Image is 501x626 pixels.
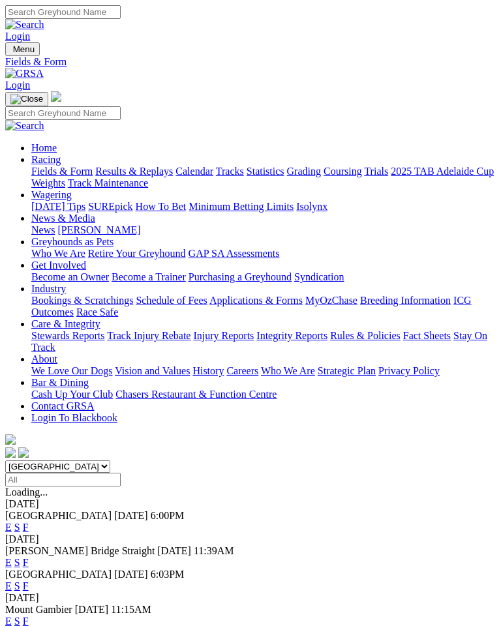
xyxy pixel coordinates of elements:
span: 11:39AM [194,545,234,556]
span: Mount Gambier [5,604,72,615]
a: Login To Blackbook [31,412,117,423]
a: Careers [226,365,258,376]
a: Chasers Restaurant & Function Centre [115,389,277,400]
a: Breeding Information [360,295,451,306]
img: Search [5,19,44,31]
input: Search [5,106,121,120]
span: 11:15AM [111,604,151,615]
img: logo-grsa-white.png [5,434,16,445]
a: ICG Outcomes [31,295,472,318]
a: Login [5,31,30,42]
a: Fact Sheets [403,330,451,341]
a: Results & Replays [95,166,173,177]
div: News & Media [31,224,496,236]
a: S [14,557,20,568]
a: GAP SA Assessments [189,248,280,259]
a: F [23,557,29,568]
a: Purchasing a Greyhound [189,271,292,282]
a: Track Maintenance [68,177,148,188]
a: Stay On Track [31,330,487,353]
a: S [14,580,20,591]
a: About [31,353,57,365]
a: How To Bet [136,201,187,212]
a: Fields & Form [31,166,93,177]
div: Care & Integrity [31,330,496,353]
a: News [31,224,55,235]
span: [DATE] [114,569,148,580]
a: We Love Our Dogs [31,365,112,376]
a: E [5,580,12,591]
span: [DATE] [114,510,148,521]
a: Industry [31,283,66,294]
a: F [23,580,29,591]
a: F [23,522,29,533]
img: Close [10,94,43,104]
span: [PERSON_NAME] Bridge Straight [5,545,155,556]
span: [GEOGRAPHIC_DATA] [5,510,112,521]
div: [DATE] [5,498,496,510]
a: Weights [31,177,65,188]
a: Wagering [31,189,72,200]
span: [DATE] [157,545,191,556]
input: Select date [5,473,121,486]
a: Become an Owner [31,271,109,282]
a: Racing [31,154,61,165]
a: Who We Are [261,365,315,376]
img: Search [5,120,44,132]
button: Toggle navigation [5,92,48,106]
a: Injury Reports [193,330,254,341]
a: Grading [287,166,321,177]
a: History [192,365,224,376]
a: Care & Integrity [31,318,100,329]
div: [DATE] [5,533,496,545]
a: Race Safe [76,306,118,318]
a: [DATE] Tips [31,201,85,212]
a: Bar & Dining [31,377,89,388]
a: Get Involved [31,260,86,271]
button: Toggle navigation [5,42,40,56]
a: Syndication [294,271,344,282]
span: 6:03PM [151,569,185,580]
span: [GEOGRAPHIC_DATA] [5,569,112,580]
a: Contact GRSA [31,400,94,411]
a: Isolynx [296,201,327,212]
span: 6:00PM [151,510,185,521]
a: Stewards Reports [31,330,104,341]
a: Tracks [216,166,244,177]
img: facebook.svg [5,447,16,458]
a: Trials [364,166,388,177]
a: Cash Up Your Club [31,389,113,400]
a: Rules & Policies [330,330,401,341]
a: Strategic Plan [318,365,376,376]
a: Track Injury Rebate [107,330,190,341]
a: MyOzChase [305,295,357,306]
a: News & Media [31,213,95,224]
div: About [31,365,496,377]
a: Applications & Forms [209,295,303,306]
a: Who We Are [31,248,85,259]
a: Integrity Reports [256,330,327,341]
a: [PERSON_NAME] [57,224,140,235]
a: 2025 TAB Adelaide Cup [391,166,494,177]
div: Greyhounds as Pets [31,248,496,260]
a: Home [31,142,57,153]
div: Get Involved [31,271,496,283]
input: Search [5,5,121,19]
div: Industry [31,295,496,318]
a: Bookings & Scratchings [31,295,133,306]
div: Wagering [31,201,496,213]
a: Privacy Policy [378,365,440,376]
span: Menu [13,44,35,54]
a: SUREpick [88,201,132,212]
span: [DATE] [75,604,109,615]
div: Bar & Dining [31,389,496,400]
img: logo-grsa-white.png [51,91,61,102]
a: Fields & Form [5,56,496,68]
a: Minimum Betting Limits [189,201,294,212]
a: Vision and Values [115,365,190,376]
a: Become a Trainer [112,271,186,282]
img: twitter.svg [18,447,29,458]
a: Coursing [324,166,362,177]
a: Calendar [175,166,213,177]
